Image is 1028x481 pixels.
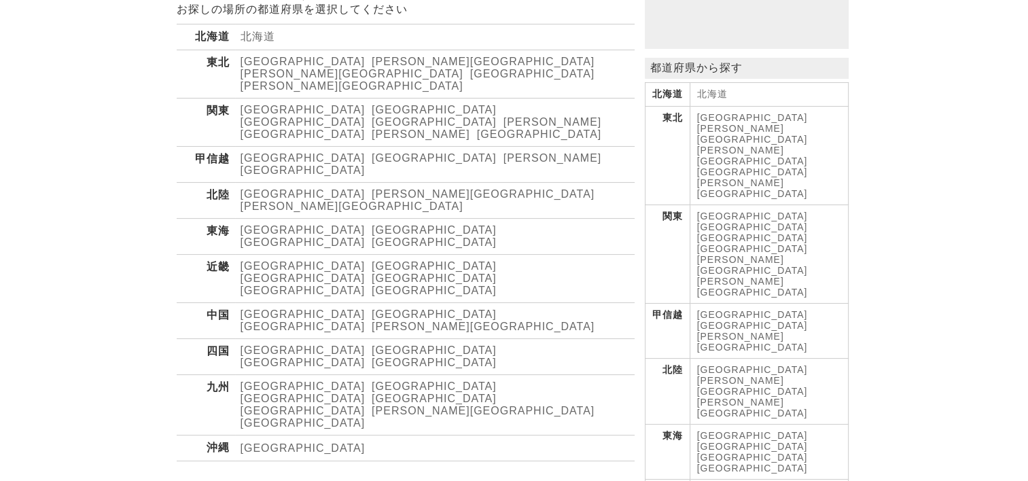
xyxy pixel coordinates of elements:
[241,31,275,42] a: 北海道
[697,309,808,320] a: [GEOGRAPHIC_DATA]
[241,344,366,356] a: [GEOGRAPHIC_DATA]
[697,211,808,221] a: [GEOGRAPHIC_DATA]
[177,339,235,375] th: 四国
[241,56,366,67] a: [GEOGRAPHIC_DATA]
[372,224,497,236] a: [GEOGRAPHIC_DATA]
[372,393,497,404] a: [GEOGRAPHIC_DATA]
[177,219,235,255] th: 東海
[697,375,808,397] a: [PERSON_NAME][GEOGRAPHIC_DATA]
[697,123,808,145] a: [PERSON_NAME][GEOGRAPHIC_DATA]
[241,224,366,236] a: [GEOGRAPHIC_DATA]
[372,104,497,115] a: [GEOGRAPHIC_DATA]
[697,232,808,243] a: [GEOGRAPHIC_DATA]
[372,380,497,392] a: [GEOGRAPHIC_DATA]
[241,104,366,115] a: [GEOGRAPHIC_DATA]
[697,243,808,254] a: [GEOGRAPHIC_DATA]
[241,80,463,92] a: [PERSON_NAME][GEOGRAPHIC_DATA]
[372,260,497,272] a: [GEOGRAPHIC_DATA]
[177,303,235,339] th: 中国
[372,405,595,416] a: [PERSON_NAME][GEOGRAPHIC_DATA]
[372,128,470,140] a: [PERSON_NAME]
[645,425,690,480] th: 東海
[372,285,497,296] a: [GEOGRAPHIC_DATA]
[177,183,235,219] th: 北陸
[241,200,463,212] a: [PERSON_NAME][GEOGRAPHIC_DATA]
[241,68,463,79] a: [PERSON_NAME][GEOGRAPHIC_DATA]
[241,152,602,176] a: [PERSON_NAME][GEOGRAPHIC_DATA]
[697,331,808,353] a: [PERSON_NAME][GEOGRAPHIC_DATA]
[372,56,595,67] a: [PERSON_NAME][GEOGRAPHIC_DATA]
[645,83,690,107] th: 北海道
[372,357,497,368] a: [GEOGRAPHIC_DATA]
[697,452,808,463] a: [GEOGRAPHIC_DATA]
[372,236,497,248] a: [GEOGRAPHIC_DATA]
[697,287,808,298] a: [GEOGRAPHIC_DATA]
[177,375,235,435] th: 九州
[372,344,497,356] a: [GEOGRAPHIC_DATA]
[177,147,235,183] th: 甲信越
[177,435,235,461] th: 沖縄
[241,272,366,284] a: [GEOGRAPHIC_DATA]
[372,116,497,128] a: [GEOGRAPHIC_DATA]
[241,357,366,368] a: [GEOGRAPHIC_DATA]
[697,430,808,441] a: [GEOGRAPHIC_DATA]
[372,188,595,200] a: [PERSON_NAME][GEOGRAPHIC_DATA]
[697,276,784,287] a: [PERSON_NAME]
[645,304,690,359] th: 甲信越
[241,321,366,332] a: [GEOGRAPHIC_DATA]
[697,364,808,375] a: [GEOGRAPHIC_DATA]
[372,321,595,332] a: [PERSON_NAME][GEOGRAPHIC_DATA]
[697,320,808,331] a: [GEOGRAPHIC_DATA]
[241,285,366,296] a: [GEOGRAPHIC_DATA]
[241,442,366,454] a: [GEOGRAPHIC_DATA]
[645,359,690,425] th: 北陸
[697,145,808,166] a: [PERSON_NAME][GEOGRAPHIC_DATA]
[241,116,602,140] a: [PERSON_NAME][GEOGRAPHIC_DATA]
[697,166,808,177] a: [GEOGRAPHIC_DATA]
[241,152,366,164] a: [GEOGRAPHIC_DATA]
[697,112,808,123] a: [GEOGRAPHIC_DATA]
[645,58,849,79] p: 都道府県から探す
[477,128,602,140] a: [GEOGRAPHIC_DATA]
[177,24,235,50] th: 北海道
[177,99,235,147] th: 関東
[241,308,366,320] a: [GEOGRAPHIC_DATA]
[697,463,808,474] a: [GEOGRAPHIC_DATA]
[697,254,808,276] a: [PERSON_NAME][GEOGRAPHIC_DATA]
[372,152,497,164] a: [GEOGRAPHIC_DATA]
[241,260,366,272] a: [GEOGRAPHIC_DATA]
[697,221,808,232] a: [GEOGRAPHIC_DATA]
[697,88,728,99] a: 北海道
[645,205,690,304] th: 関東
[697,441,808,452] a: [GEOGRAPHIC_DATA]
[177,50,235,99] th: 東北
[241,188,366,200] a: [GEOGRAPHIC_DATA]
[177,255,235,303] th: 近畿
[177,3,635,17] p: お探しの場所の都道府県を選択してください
[372,308,497,320] a: [GEOGRAPHIC_DATA]
[645,107,690,205] th: 東北
[241,380,366,392] a: [GEOGRAPHIC_DATA]
[241,236,366,248] a: [GEOGRAPHIC_DATA]
[241,116,366,128] a: [GEOGRAPHIC_DATA]
[241,393,366,404] a: [GEOGRAPHIC_DATA]
[241,405,366,416] a: [GEOGRAPHIC_DATA]
[697,397,808,418] a: [PERSON_NAME][GEOGRAPHIC_DATA]
[241,417,366,429] a: [GEOGRAPHIC_DATA]
[372,272,497,284] a: [GEOGRAPHIC_DATA]
[697,177,808,199] a: [PERSON_NAME][GEOGRAPHIC_DATA]
[470,68,595,79] a: [GEOGRAPHIC_DATA]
